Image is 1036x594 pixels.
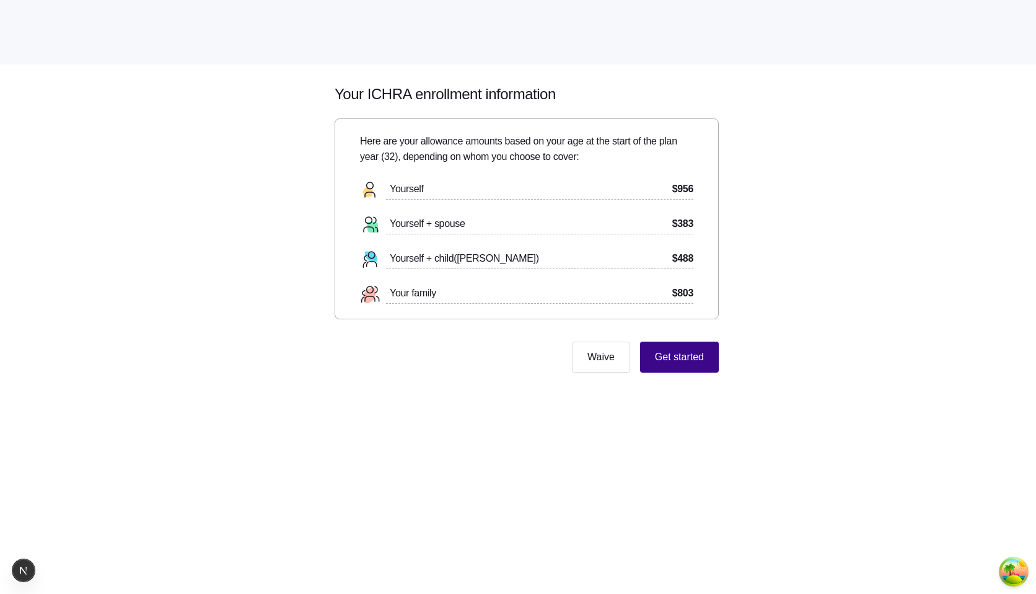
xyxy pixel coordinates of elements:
[335,84,719,104] h1: Your ICHRA enrollment information
[672,286,693,301] span: $803
[390,182,424,197] span: Yourself
[672,251,693,267] span: $488
[390,286,436,301] span: Your family
[587,350,615,365] span: Waive
[390,216,465,232] span: Yourself + spouse
[672,216,693,232] span: $383
[360,134,693,165] span: Here are your allowance amounts based on your age at the start of the plan year ( 32 ), depending...
[1001,559,1026,584] button: Open Tanstack query devtools
[572,342,630,373] button: Waive
[655,350,704,365] span: Get started
[390,251,539,267] span: Yourself + child([PERSON_NAME])
[640,342,719,373] button: Get started
[672,182,693,197] span: $956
